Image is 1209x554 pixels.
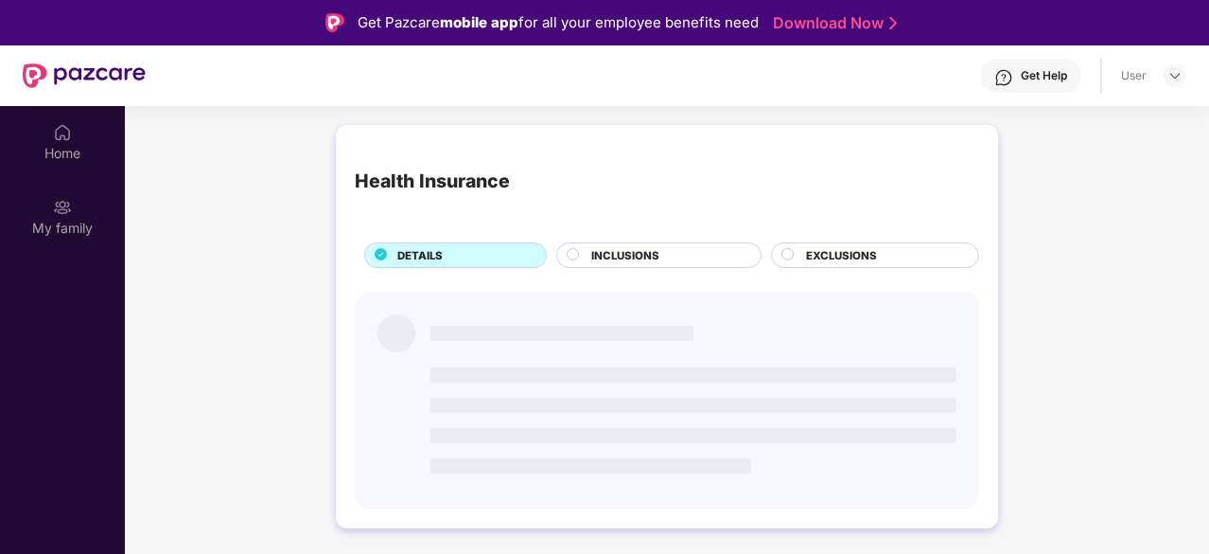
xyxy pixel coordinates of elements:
img: svg+xml;base64,PHN2ZyB3aWR0aD0iMjAiIGhlaWdodD0iMjAiIHZpZXdCb3g9IjAgMCAyMCAyMCIgZmlsbD0ibm9uZSIgeG... [53,198,72,217]
strong: mobile app [440,13,518,31]
img: Logo [325,13,344,32]
img: svg+xml;base64,PHN2ZyBpZD0iSGVscC0zMngzMiIgeG1sbnM9Imh0dHA6Ly93d3cudzMub3JnLzIwMDAvc3ZnIiB3aWR0aD... [994,68,1013,87]
div: Health Insurance [355,167,510,196]
div: Get Pazcare for all your employee benefits need [358,11,759,34]
img: Stroke [889,13,897,33]
a: Download Now [773,13,891,33]
span: DETAILS [397,247,443,264]
img: New Pazcare Logo [23,63,146,88]
img: svg+xml;base64,PHN2ZyBpZD0iRHJvcGRvd24tMzJ4MzIiIHhtbG5zPSJodHRwOi8vd3d3LnczLm9yZy8yMDAwL3N2ZyIgd2... [1167,68,1183,83]
img: svg+xml;base64,PHN2ZyBpZD0iSG9tZSIgeG1sbnM9Imh0dHA6Ly93d3cudzMub3JnLzIwMDAvc3ZnIiB3aWR0aD0iMjAiIG... [53,123,72,142]
div: User [1121,68,1147,83]
span: INCLUSIONS [591,247,659,264]
div: Get Help [1021,68,1067,83]
span: EXCLUSIONS [806,247,877,264]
